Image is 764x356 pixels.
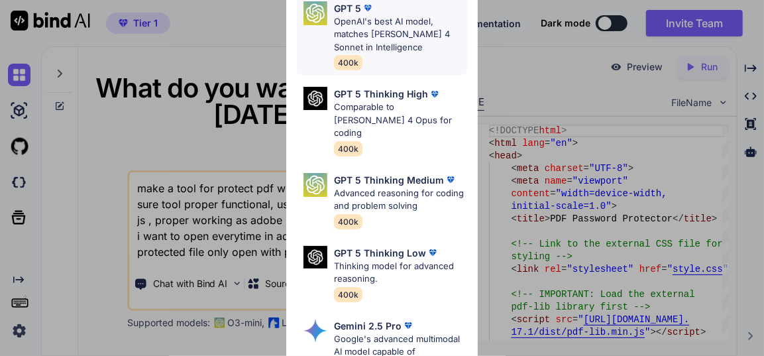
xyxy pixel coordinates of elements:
[444,173,457,186] img: premium
[303,87,327,110] img: Pick Models
[334,1,361,15] p: GPT 5
[361,1,374,15] img: premium
[334,246,426,260] p: GPT 5 Thinking Low
[402,319,415,332] img: premium
[334,187,466,213] p: Advanced reasoning for coding and problem solving
[303,246,327,269] img: Pick Models
[303,173,327,197] img: Pick Models
[334,319,402,333] p: Gemini 2.5 Pro
[334,214,362,229] span: 400k
[334,173,444,187] p: GPT 5 Thinking Medium
[426,246,439,259] img: premium
[303,1,327,25] img: Pick Models
[303,319,327,343] img: Pick Models
[334,55,362,70] span: 400k
[428,88,441,101] img: premium
[334,101,466,140] p: Comparable to [PERSON_NAME] 4 Opus for coding
[334,141,362,156] span: 400k
[334,87,428,101] p: GPT 5 Thinking High
[334,260,466,286] p: Thinking model for advanced reasoning.
[334,287,362,302] span: 400k
[334,15,466,54] p: OpenAI's best AI model, matches [PERSON_NAME] 4 Sonnet in Intelligence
